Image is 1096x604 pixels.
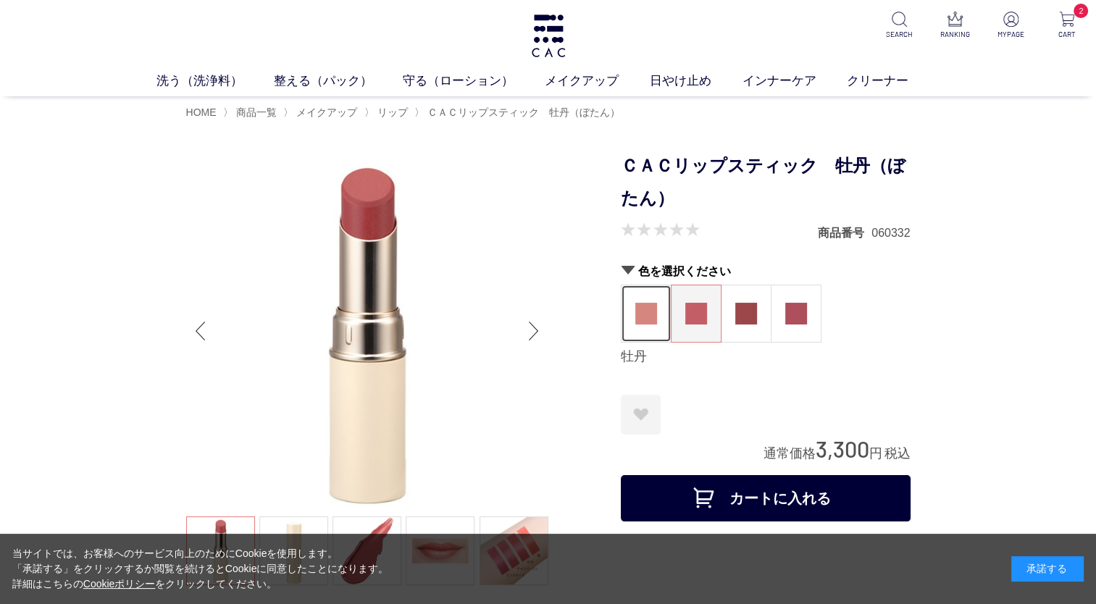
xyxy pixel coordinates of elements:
[1049,12,1084,40] a: 2 CART
[274,72,403,91] a: 整える（パック）
[721,285,771,342] a: チョコベージュ
[764,446,816,461] span: 通常価格
[816,435,869,462] span: 3,300
[869,446,882,461] span: 円
[293,106,357,118] a: メイクアップ
[186,302,215,360] div: Previous slide
[622,285,671,342] a: 茜
[671,285,721,343] dl: 牡丹
[621,264,911,279] h2: 色を選択ください
[721,285,771,343] dl: チョコベージュ
[1074,4,1088,18] span: 2
[1011,556,1084,582] div: 承諾する
[223,106,280,119] li: 〉
[186,106,217,118] a: HOME
[296,106,357,118] span: メイクアップ
[650,72,742,91] a: 日やけ止め
[882,12,917,40] a: SEARCH
[233,106,277,118] a: 商品一覧
[12,546,389,592] div: 当サイトでは、お客様へのサービス向上のためにCookieを使用します。 「承諾する」をクリックするか閲覧を続けるとCookieに同意したことになります。 詳細はこちらの をクリックしてください。
[771,285,821,342] a: ピンクローズ
[364,106,411,119] li: 〉
[621,348,911,366] div: 牡丹
[771,285,821,343] dl: ピンクローズ
[635,303,657,324] img: 茜
[375,106,408,118] a: リップ
[937,12,973,40] a: RANKING
[818,225,871,240] dt: 商品番号
[1049,29,1084,40] p: CART
[424,106,620,118] a: ＣＡＣリップスティック 牡丹（ぼたん）
[403,72,545,91] a: 守る（ローション）
[937,29,973,40] p: RANKING
[186,150,548,512] img: ＣＡＣリップスティック 牡丹（ぼたん） 牡丹
[377,106,408,118] span: リップ
[882,29,917,40] p: SEARCH
[884,446,911,461] span: 税込
[156,72,274,91] a: 洗う（洗浄料）
[519,302,548,360] div: Next slide
[993,29,1029,40] p: MYPAGE
[545,72,650,91] a: メイクアップ
[83,578,156,590] a: Cookieポリシー
[621,475,911,521] button: カートに入れる
[621,285,672,343] dl: 茜
[742,72,848,91] a: インナーケア
[871,225,910,240] dd: 060332
[283,106,361,119] li: 〉
[621,395,661,435] a: お気に入りに登録する
[847,72,940,91] a: クリーナー
[685,303,707,324] img: 牡丹
[993,12,1029,40] a: MYPAGE
[735,303,757,324] img: チョコベージュ
[530,14,567,57] img: logo
[785,303,807,324] img: ピンクローズ
[236,106,277,118] span: 商品一覧
[414,106,624,119] li: 〉
[621,150,911,215] h1: ＣＡＣリップスティック 牡丹（ぼたん）
[427,106,620,118] span: ＣＡＣリップスティック 牡丹（ぼたん）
